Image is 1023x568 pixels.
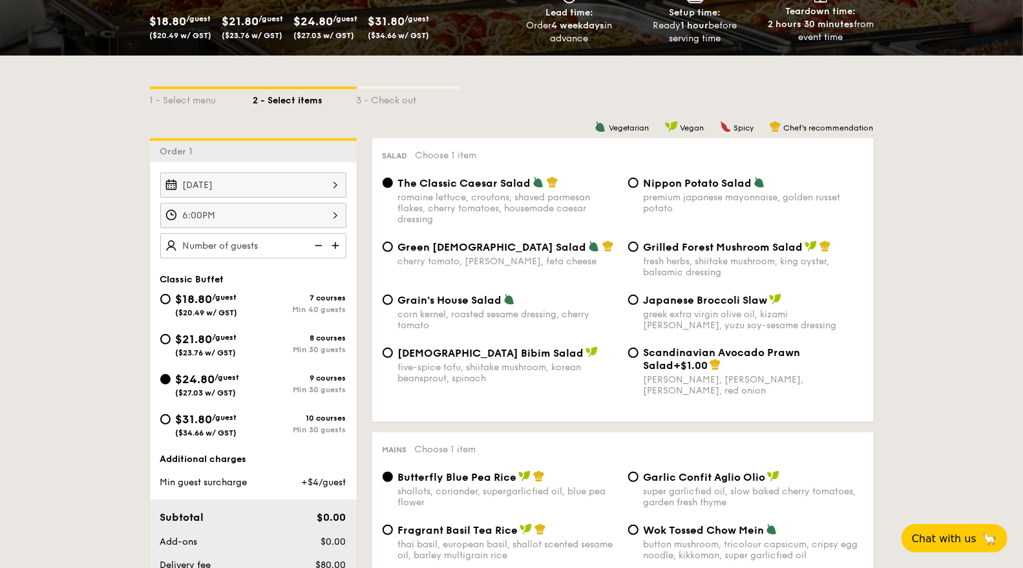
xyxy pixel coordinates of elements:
[368,14,405,28] span: $31.80
[902,524,1007,552] button: Chat with us🦙
[628,348,638,358] input: Scandinavian Avocado Prawn Salad+$1.00[PERSON_NAME], [PERSON_NAME], [PERSON_NAME], red onion
[674,359,708,372] span: +$1.00
[770,121,781,132] img: icon-chef-hat.a58ddaea.svg
[644,471,766,483] span: Garlic Confit Aglio Olio
[368,31,430,40] span: ($34.66 w/ GST)
[628,472,638,482] input: Garlic Confit Aglio Oliosuper garlicfied oil, slow baked cherry tomatoes, garden fresh thyme
[720,121,732,132] img: icon-spicy.37a8142b.svg
[160,511,204,523] span: Subtotal
[160,233,346,258] input: Number of guests
[327,233,346,258] img: icon-add.58712e84.svg
[176,292,213,306] span: $18.80
[176,308,238,317] span: ($20.49 w/ GST)
[644,256,863,278] div: fresh herbs, shiitake mushroom, king oyster, balsamic dressing
[609,123,649,132] span: Vegetarian
[259,14,284,23] span: /guest
[670,7,721,18] span: Setup time:
[644,374,863,396] div: [PERSON_NAME], [PERSON_NAME], [PERSON_NAME], red onion
[253,345,346,354] div: Min 30 guests
[628,178,638,188] input: Nippon Potato Saladpremium japanese mayonnaise, golden russet potato
[786,6,856,17] span: Teardown time:
[644,524,765,536] span: Wok Tossed Chow Mein
[644,309,863,331] div: greek extra virgin olive oil, kizami [PERSON_NAME], yuzu soy-sesame dressing
[253,425,346,434] div: Min 30 guests
[512,19,628,45] div: Order in advance
[176,388,237,397] span: ($27.03 w/ GST)
[215,373,240,382] span: /guest
[160,203,346,228] input: Event time
[398,539,618,561] div: thai basil, european basil, shallot scented sesame oil, barley multigrain rice
[321,536,346,547] span: $0.00
[160,536,198,547] span: Add-ons
[734,123,754,132] span: Spicy
[160,146,198,157] span: Order 1
[754,176,765,188] img: icon-vegetarian.fe4039eb.svg
[213,333,237,342] span: /guest
[253,373,346,383] div: 9 courses
[253,414,346,423] div: 10 courses
[253,333,346,342] div: 8 courses
[805,240,817,252] img: icon-vegan.f8ff3823.svg
[710,359,721,370] img: icon-chef-hat.a58ddaea.svg
[317,511,346,523] span: $0.00
[518,470,531,482] img: icon-vegan.f8ff3823.svg
[551,20,604,31] strong: 4 weekdays
[398,309,618,331] div: corn kernel, roasted sesame dressing, cherry tomato
[213,413,237,422] span: /guest
[628,242,638,252] input: Grilled Forest Mushroom Saladfresh herbs, shiitake mushroom, king oyster, balsamic dressing
[383,445,407,454] span: Mains
[588,240,600,252] img: icon-vegetarian.fe4039eb.svg
[253,293,346,302] div: 7 courses
[545,7,593,18] span: Lead time:
[644,241,803,253] span: Grilled Forest Mushroom Salad
[253,385,346,394] div: Min 30 guests
[383,178,393,188] input: The Classic Caesar Saladromaine lettuce, croutons, shaved parmesan flakes, cherry tomatoes, house...
[398,347,584,359] span: [DEMOGRAPHIC_DATA] Bibim Salad
[595,121,606,132] img: icon-vegetarian.fe4039eb.svg
[644,177,752,189] span: Nippon Potato Salad
[308,233,327,258] img: icon-reduce.1d2dbef1.svg
[383,472,393,482] input: Butterfly Blue Pea Riceshallots, coriander, supergarlicfied oil, blue pea flower
[533,470,545,482] img: icon-chef-hat.a58ddaea.svg
[644,294,768,306] span: Japanese Broccoli Slaw
[301,477,346,488] span: +$4/guest
[150,14,187,28] span: $18.80
[383,525,393,535] input: Fragrant Basil Tea Ricethai basil, european basil, shallot scented sesame oil, barley multigrain ...
[176,412,213,426] span: $31.80
[585,346,598,358] img: icon-vegan.f8ff3823.svg
[415,444,476,455] span: Choose 1 item
[644,539,863,561] div: button mushroom, tricolour capsicum, cripsy egg noodle, kikkoman, super garlicfied oil
[628,295,638,305] input: Japanese Broccoli Slawgreek extra virgin olive oil, kizami [PERSON_NAME], yuzu soy-sesame dressing
[681,20,709,31] strong: 1 hour
[398,294,502,306] span: Grain's House Salad
[383,348,393,358] input: [DEMOGRAPHIC_DATA] Bibim Saladfive-spice tofu, shiitake mushroom, korean beansprout, spinach
[644,486,863,508] div: super garlicfied oil, slow baked cherry tomatoes, garden fresh thyme
[665,121,678,132] img: icon-vegan.f8ff3823.svg
[416,150,477,161] span: Choose 1 item
[176,428,237,437] span: ($34.66 w/ GST)
[520,523,533,535] img: icon-vegan.f8ff3823.svg
[176,332,213,346] span: $21.80
[503,293,515,305] img: icon-vegetarian.fe4039eb.svg
[602,240,614,252] img: icon-chef-hat.a58ddaea.svg
[819,240,831,252] img: icon-chef-hat.a58ddaea.svg
[405,14,430,23] span: /guest
[383,295,393,305] input: Grain's House Saladcorn kernel, roasted sesame dressing, cherry tomato
[294,31,355,40] span: ($27.03 w/ GST)
[398,177,531,189] span: The Classic Caesar Salad
[767,470,780,482] img: icon-vegan.f8ff3823.svg
[398,362,618,384] div: five-spice tofu, shiitake mushroom, korean beansprout, spinach
[398,241,587,253] span: Green [DEMOGRAPHIC_DATA] Salad
[383,242,393,252] input: Green [DEMOGRAPHIC_DATA] Saladcherry tomato, [PERSON_NAME], feta cheese
[357,89,460,107] div: 3 - Check out
[644,192,863,214] div: premium japanese mayonnaise, golden russet potato
[763,18,879,44] div: from event time
[150,31,212,40] span: ($20.49 w/ GST)
[644,346,801,372] span: Scandinavian Avocado Prawn Salad
[333,14,358,23] span: /guest
[176,348,237,357] span: ($23.76 w/ GST)
[769,293,782,305] img: icon-vegan.f8ff3823.svg
[534,523,546,535] img: icon-chef-hat.a58ddaea.svg
[222,31,283,40] span: ($23.76 w/ GST)
[637,19,753,45] div: Ready before serving time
